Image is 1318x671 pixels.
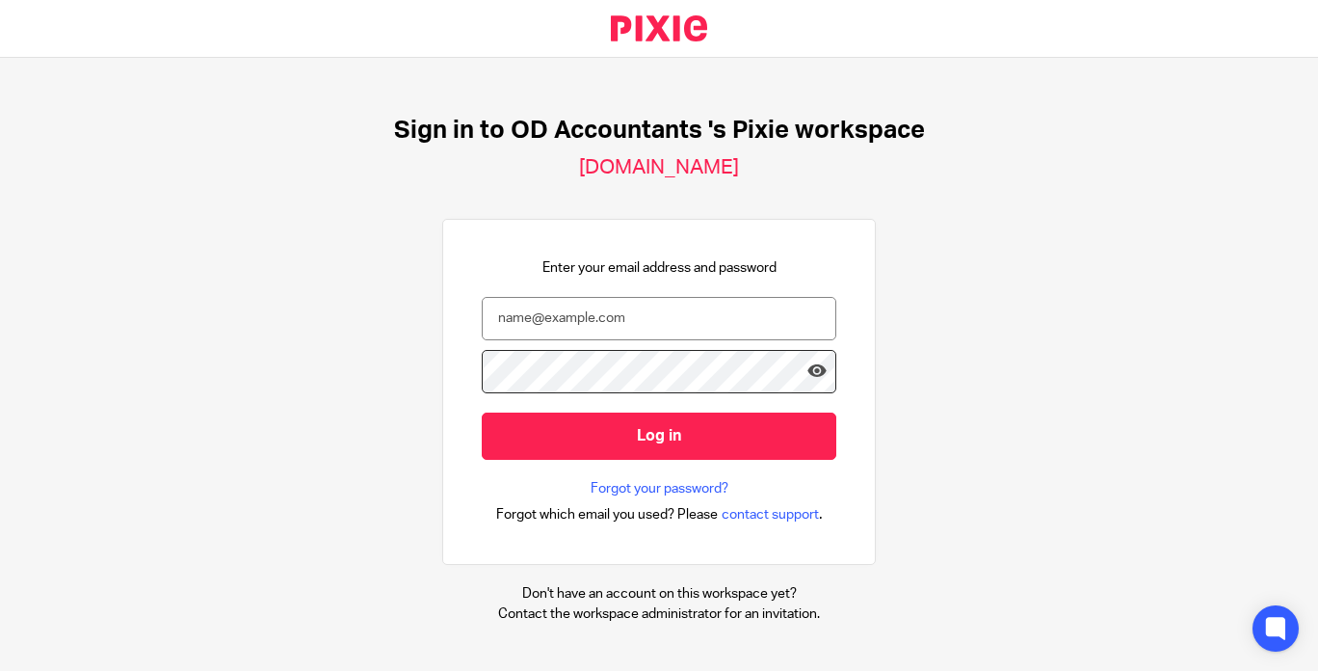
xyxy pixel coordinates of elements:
[591,479,728,498] a: Forgot your password?
[394,116,925,146] h1: Sign in to OD Accountants 's Pixie workspace
[482,413,836,460] input: Log in
[496,505,718,524] span: Forgot which email you used? Please
[498,584,820,604] p: Don't have an account on this workspace yet?
[542,258,777,278] p: Enter your email address and password
[722,505,819,524] span: contact support
[579,155,739,180] h2: [DOMAIN_NAME]
[496,503,823,525] div: .
[498,604,820,624] p: Contact the workspace administrator for an invitation.
[482,297,836,340] input: name@example.com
